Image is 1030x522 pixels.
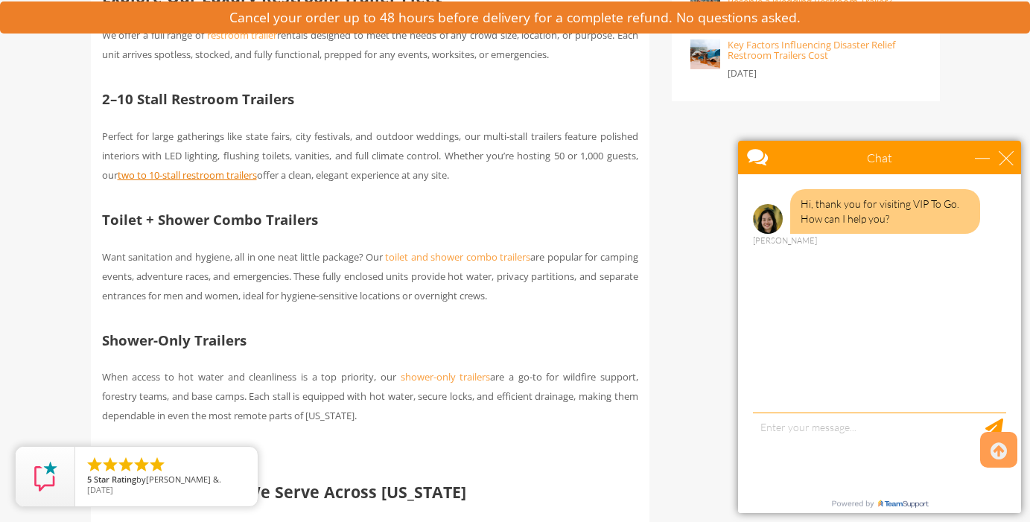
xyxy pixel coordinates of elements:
span: [PERSON_NAME] &. [146,474,221,485]
span: Star Rating [94,474,136,485]
a: Key Factors Influencing Disaster Relief Restroom Trailers Cost [728,38,895,62]
span: 5 [87,474,92,485]
a: shower-only trailers [396,370,490,383]
span: by [87,475,246,486]
a: toilet and shower combo trailers [383,250,530,264]
span: shower-only trailers [401,370,491,383]
img: Review Rating [31,462,60,491]
img: Key Factors Influencing Disaster Relief Restroom Trailers Cost - VIPTOGO [690,39,720,69]
a: restroom trailer [204,28,277,42]
li:  [86,456,104,474]
span: rentals designed to meet the needs of any crowd size, location, or purpose. Each unit arrives spo... [102,28,638,61]
span: Perfect for large gatherings like state fairs, city festivals, and outdoor weddings, our multi-st... [102,130,638,182]
li:  [133,456,150,474]
span: restroom trailer [207,28,278,42]
li:  [101,456,119,474]
b: Toilet + Shower Combo Trailers [102,210,318,229]
span: offer a clean, elegant experience at any site. [257,168,449,182]
span: [DATE] [87,484,113,495]
iframe: Live Chat Box [729,132,1030,522]
b: 2–10 Stall Restroom Trailers [102,89,294,108]
a: two to 10-stall restroom trailers [118,168,257,182]
span: When access to hot water and cleanliness is a top priority, our [102,370,396,383]
span: toilet and shower combo trailers [385,250,530,264]
b: Shower-Only Trailers [102,331,247,349]
b: Events & Settings We Serve Across [US_STATE] [102,481,466,503]
p: [DATE] [728,65,921,83]
li:  [117,456,135,474]
span: Want sanitation and hygiene, all in one neat little package? Our [102,250,383,264]
span: are popular for camping events, adventure races, and emergencies. These fully enclosed units prov... [102,250,638,302]
span: We offer a full range of [102,28,205,42]
span: are a go-to for wildfire support, forestry teams, and base camps. Each stall is equipped with hot... [102,370,638,422]
li:  [148,456,166,474]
